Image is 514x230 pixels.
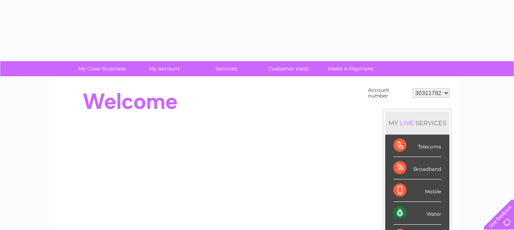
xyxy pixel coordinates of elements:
[366,85,411,101] td: Account number
[393,202,441,224] div: Water
[393,157,441,179] div: Broadband
[68,61,136,76] a: My Clear Business
[130,61,198,76] a: My Account
[317,61,384,76] a: Make A Payment
[193,61,260,76] a: Services
[398,119,415,127] div: LIVE
[393,179,441,202] div: Mobile
[255,61,322,76] a: Customer Help
[385,111,449,135] div: MY SERVICES
[393,135,441,157] div: Telecoms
